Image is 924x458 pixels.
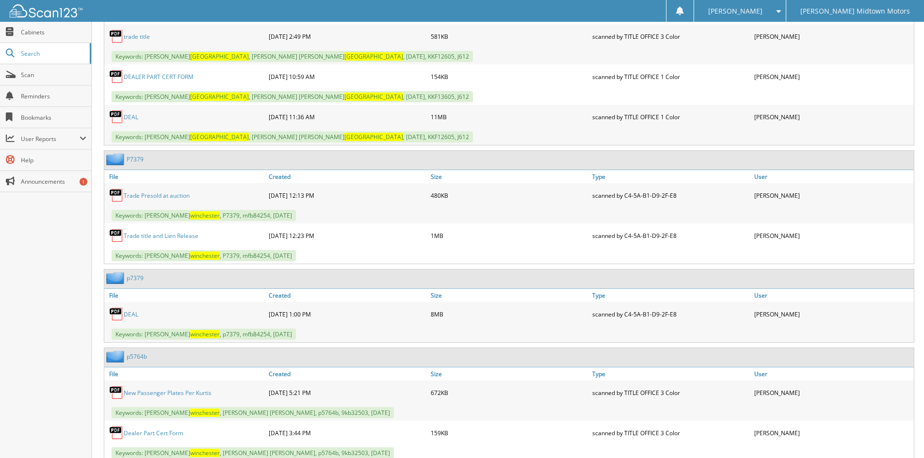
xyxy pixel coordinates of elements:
[190,330,220,338] span: winchester
[190,449,220,457] span: winchester
[124,113,138,121] a: DEAL
[344,133,403,141] span: [GEOGRAPHIC_DATA]
[344,52,403,61] span: [GEOGRAPHIC_DATA]
[752,67,914,86] div: [PERSON_NAME]
[266,27,428,46] div: [DATE] 2:49 PM
[344,93,403,101] span: [GEOGRAPHIC_DATA]
[109,228,124,243] img: PDF.png
[112,407,394,418] span: Keywords: [PERSON_NAME] , [PERSON_NAME] [PERSON_NAME], p5764b, 9kb32503, [DATE]
[428,423,590,442] div: 159KB
[428,383,590,402] div: 672KB
[127,352,147,361] a: p5764b
[590,226,752,245] div: scanned by C4-5A-B1-D9-2F-E8
[590,67,752,86] div: scanned by TITLE OFFICE 1 Color
[266,170,428,183] a: Created
[104,170,266,183] a: File
[112,210,296,221] span: Keywords: [PERSON_NAME] , P7379, mfb84254, [DATE]
[752,27,914,46] div: [PERSON_NAME]
[112,131,473,142] span: Keywords: [PERSON_NAME] , [PERSON_NAME] [PERSON_NAME] , [DATE], KKF12605, J612
[428,304,590,324] div: 8MB
[266,289,428,302] a: Created
[10,4,82,17] img: scan123-logo-white.svg
[109,188,124,203] img: PDF.png
[124,73,194,81] a: DEALER PART CERT FORM
[109,110,124,124] img: PDF.png
[109,385,124,400] img: PDF.png
[124,389,211,397] a: New Passenger Plates Per Kurtis
[752,383,914,402] div: [PERSON_NAME]
[124,310,138,318] a: DEAL
[190,93,249,101] span: [GEOGRAPHIC_DATA]
[80,178,87,186] div: 1
[590,186,752,205] div: scanned by C4-5A-B1-D9-2F-E8
[21,135,80,143] span: User Reports
[106,272,127,284] img: folder2.png
[266,107,428,126] div: [DATE] 11:36 AM
[112,51,473,62] span: Keywords: [PERSON_NAME] , [PERSON_NAME] [PERSON_NAME] , [DATE], KKF12605, J612
[266,367,428,380] a: Created
[190,133,249,141] span: [GEOGRAPHIC_DATA]
[428,367,590,380] a: Size
[109,29,124,44] img: PDF.png
[875,411,924,458] iframe: Chat Widget
[752,170,914,183] a: User
[109,426,124,440] img: PDF.png
[428,107,590,126] div: 11MB
[21,113,86,122] span: Bookmarks
[428,289,590,302] a: Size
[21,49,85,58] span: Search
[104,367,266,380] a: File
[590,383,752,402] div: scanned by TITLE OFFICE 3 Color
[124,191,190,200] a: Trade Presold at auction
[752,304,914,324] div: [PERSON_NAME]
[428,67,590,86] div: 154KB
[266,67,428,86] div: [DATE] 10:59 AM
[752,289,914,302] a: User
[590,423,752,442] div: scanned by TITLE OFFICE 3 Color
[124,429,183,437] a: Dealer Part Cert Form
[266,226,428,245] div: [DATE] 12:23 PM
[104,289,266,302] a: File
[106,153,127,165] img: folder2.png
[752,186,914,205] div: [PERSON_NAME]
[190,211,220,220] span: winchester
[266,423,428,442] div: [DATE] 3:44 PM
[752,107,914,126] div: [PERSON_NAME]
[266,383,428,402] div: [DATE] 5:21 PM
[21,71,86,79] span: Scan
[590,107,752,126] div: scanned by TITLE OFFICE 1 Color
[428,27,590,46] div: 581KB
[124,32,150,41] a: trade title
[21,177,86,186] span: Announcements
[127,274,144,282] a: p7379
[266,186,428,205] div: [DATE] 12:13 PM
[109,69,124,84] img: PDF.png
[800,8,910,14] span: [PERSON_NAME] Midtown Motors
[266,304,428,324] div: [DATE] 1:00 PM
[590,367,752,380] a: Type
[124,232,198,240] a: Trade title and Lien Release
[109,307,124,321] img: PDF.png
[21,156,86,164] span: Help
[190,52,249,61] span: [GEOGRAPHIC_DATA]
[127,155,144,163] a: P7379
[428,186,590,205] div: 480KB
[708,8,762,14] span: [PERSON_NAME]
[21,28,86,36] span: Cabinets
[190,252,220,260] span: winchester
[752,226,914,245] div: [PERSON_NAME]
[112,329,296,340] span: Keywords: [PERSON_NAME] , p7379, mfb84254, [DATE]
[752,423,914,442] div: [PERSON_NAME]
[590,170,752,183] a: Type
[428,170,590,183] a: Size
[428,226,590,245] div: 1MB
[590,27,752,46] div: scanned by TITLE OFFICE 3 Color
[106,350,127,363] img: folder2.png
[112,250,296,261] span: Keywords: [PERSON_NAME] , P7379, mfb84254, [DATE]
[21,92,86,100] span: Reminders
[752,367,914,380] a: User
[590,289,752,302] a: Type
[112,91,473,102] span: Keywords: [PERSON_NAME] , [PERSON_NAME] [PERSON_NAME] , [DATE], KKF13605, J612
[190,409,220,417] span: winchester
